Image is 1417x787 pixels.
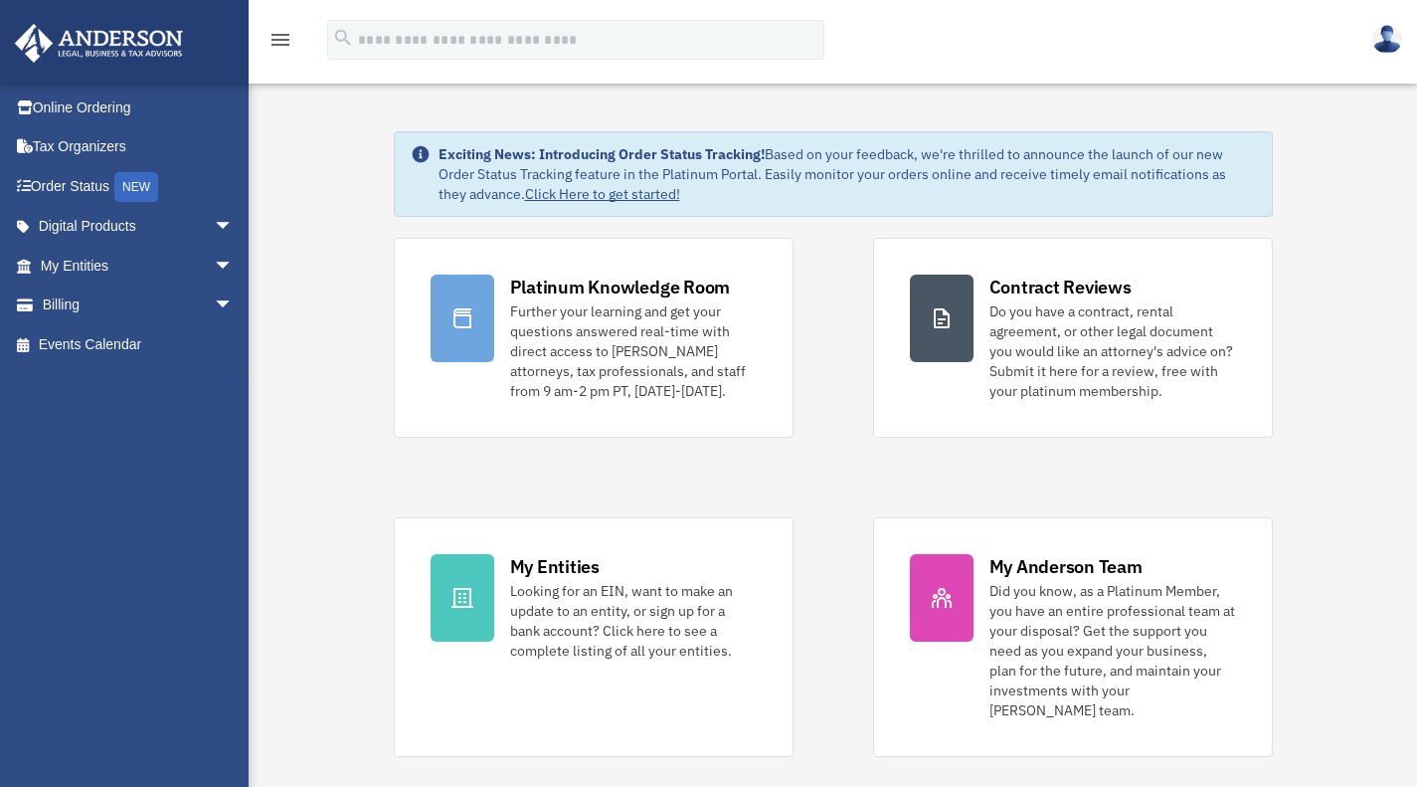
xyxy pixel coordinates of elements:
[14,127,264,167] a: Tax Organizers
[14,286,264,325] a: Billingarrow_drop_down
[394,517,794,757] a: My Entities Looking for an EIN, want to make an update to an entity, or sign up for a bank accoun...
[14,207,264,247] a: Digital Productsarrow_drop_down
[114,172,158,202] div: NEW
[14,324,264,364] a: Events Calendar
[873,238,1273,438] a: Contract Reviews Do you have a contract, rental agreement, or other legal document you would like...
[214,286,254,326] span: arrow_drop_down
[14,88,264,127] a: Online Ordering
[332,27,354,49] i: search
[989,554,1143,579] div: My Anderson Team
[268,35,292,52] a: menu
[510,554,600,579] div: My Entities
[1372,25,1402,54] img: User Pic
[14,166,264,207] a: Order StatusNEW
[268,28,292,52] i: menu
[439,144,1256,204] div: Based on your feedback, we're thrilled to announce the launch of our new Order Status Tracking fe...
[14,246,264,286] a: My Entitiesarrow_drop_down
[873,517,1273,757] a: My Anderson Team Did you know, as a Platinum Member, you have an entire professional team at your...
[989,301,1236,401] div: Do you have a contract, rental agreement, or other legal document you would like an attorney's ad...
[989,581,1236,720] div: Did you know, as a Platinum Member, you have an entire professional team at your disposal? Get th...
[9,24,189,63] img: Anderson Advisors Platinum Portal
[510,301,757,401] div: Further your learning and get your questions answered real-time with direct access to [PERSON_NAM...
[510,275,731,299] div: Platinum Knowledge Room
[510,581,757,661] div: Looking for an EIN, want to make an update to an entity, or sign up for a bank account? Click her...
[525,185,680,203] a: Click Here to get started!
[214,246,254,287] span: arrow_drop_down
[989,275,1132,299] div: Contract Reviews
[439,145,765,163] strong: Exciting News: Introducing Order Status Tracking!
[394,238,794,438] a: Platinum Knowledge Room Further your learning and get your questions answered real-time with dire...
[214,207,254,248] span: arrow_drop_down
